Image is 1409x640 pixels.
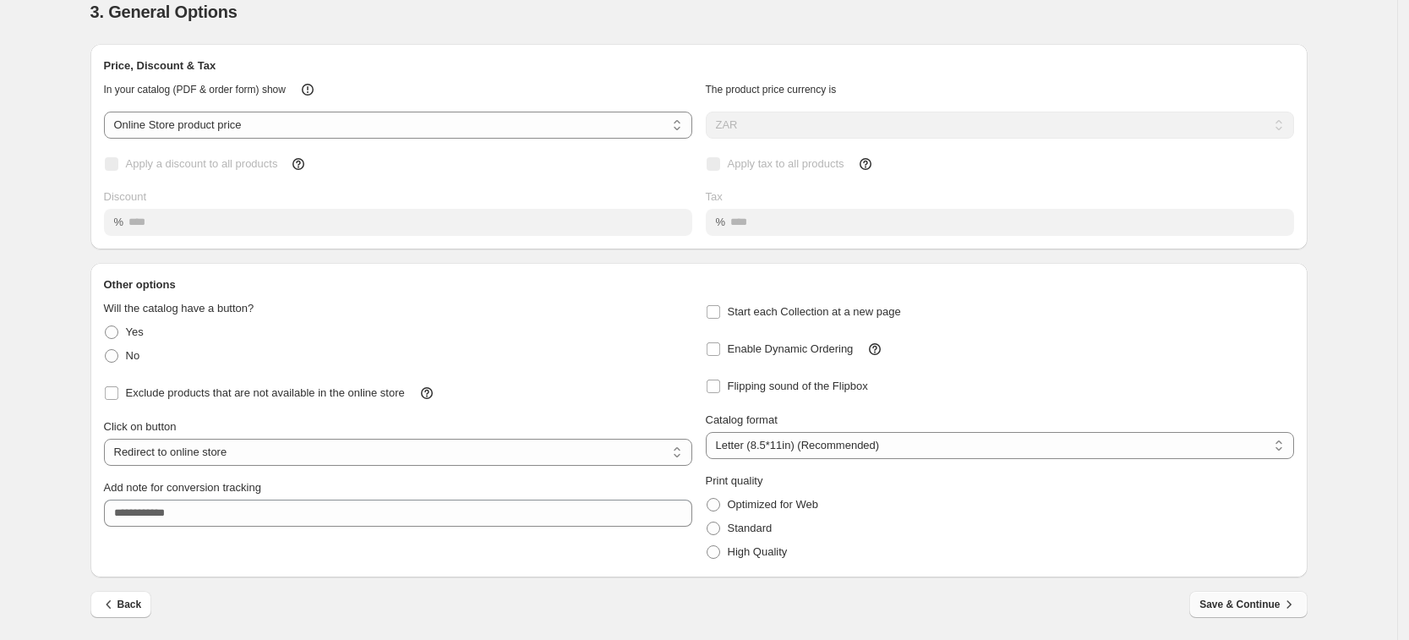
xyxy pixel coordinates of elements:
[104,302,254,315] span: Will the catalog have a button?
[104,57,1294,74] h2: Price, Discount & Tax
[728,522,773,534] span: Standard
[728,157,844,170] span: Apply tax to all products
[114,216,124,228] span: %
[1189,591,1307,618] button: Save & Continue
[104,420,177,433] span: Click on button
[104,481,261,494] span: Add note for conversion tracking
[126,325,144,338] span: Yes
[728,342,854,355] span: Enable Dynamic Ordering
[728,305,901,318] span: Start each Collection at a new page
[728,380,868,392] span: Flipping sound of the Flipbox
[104,190,147,203] span: Discount
[101,596,142,613] span: Back
[728,498,818,511] span: Optimized for Web
[716,216,726,228] span: %
[90,3,238,21] span: 3. General Options
[104,276,1294,293] h2: Other options
[90,591,152,618] button: Back
[706,84,837,96] span: The product price currency is
[1199,596,1297,613] span: Save & Continue
[706,190,723,203] span: Tax
[706,413,778,426] span: Catalog format
[104,84,286,96] span: In your catalog (PDF & order form) show
[706,474,763,487] span: Print quality
[728,545,788,558] span: High Quality
[126,157,278,170] span: Apply a discount to all products
[126,349,140,362] span: No
[126,386,405,399] span: Exclude products that are not available in the online store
